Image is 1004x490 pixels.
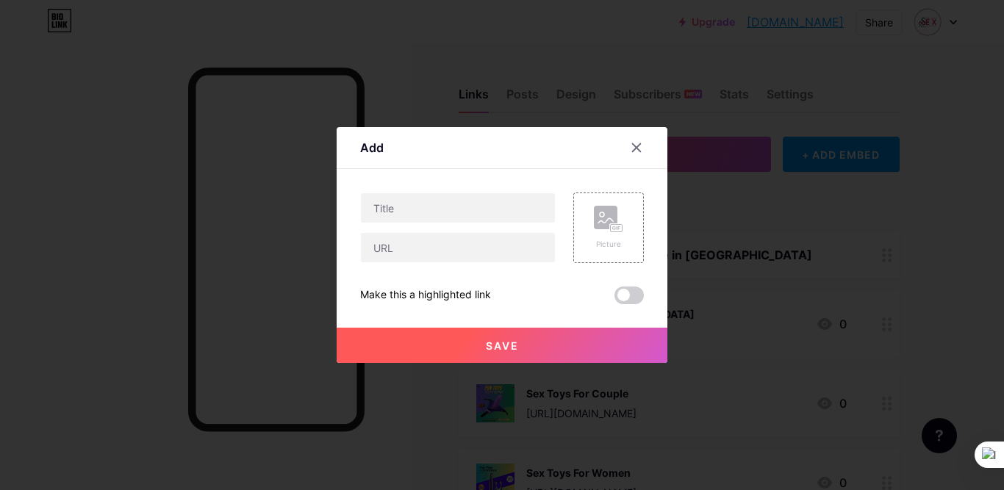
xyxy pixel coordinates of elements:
div: Make this a highlighted link [360,287,491,304]
button: Save [337,328,667,363]
div: Add [360,139,384,156]
span: Save [486,339,519,352]
div: Picture [594,239,623,250]
input: Title [361,193,555,223]
input: URL [361,233,555,262]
